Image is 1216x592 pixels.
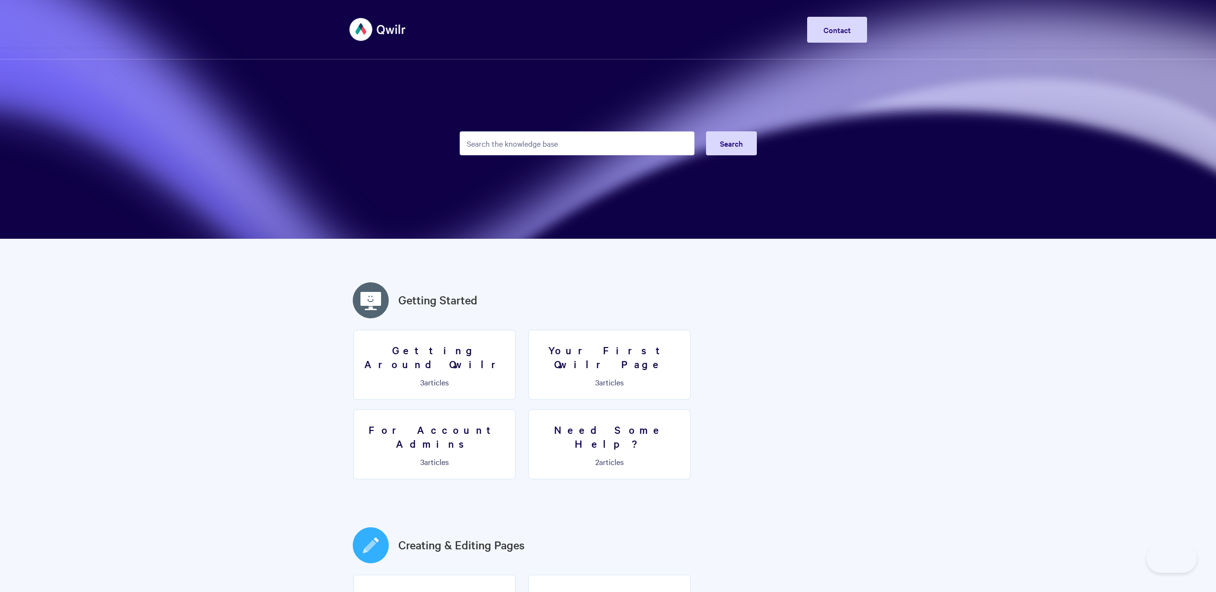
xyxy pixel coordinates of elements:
h3: Need Some Help? [534,423,684,450]
span: Search [720,138,743,149]
a: Need Some Help? 2articles [528,409,691,479]
span: 3 [420,377,424,387]
iframe: Toggle Customer Support [1147,544,1197,573]
img: Qwilr Help Center [349,12,406,47]
input: Search the knowledge base [460,131,695,155]
p: articles [534,378,684,386]
a: Creating & Editing Pages [398,536,525,554]
p: articles [359,457,510,466]
a: Getting Around Qwilr 3articles [353,330,516,400]
span: 3 [420,456,424,467]
span: 3 [595,377,599,387]
a: Contact [807,17,867,43]
button: Search [706,131,757,155]
a: Your First Qwilr Page 3articles [528,330,691,400]
span: 2 [595,456,599,467]
a: For Account Admins 3articles [353,409,516,479]
h3: For Account Admins [359,423,510,450]
h3: Getting Around Qwilr [359,343,510,371]
p: articles [359,378,510,386]
h3: Your First Qwilr Page [534,343,684,371]
p: articles [534,457,684,466]
a: Getting Started [398,291,477,309]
